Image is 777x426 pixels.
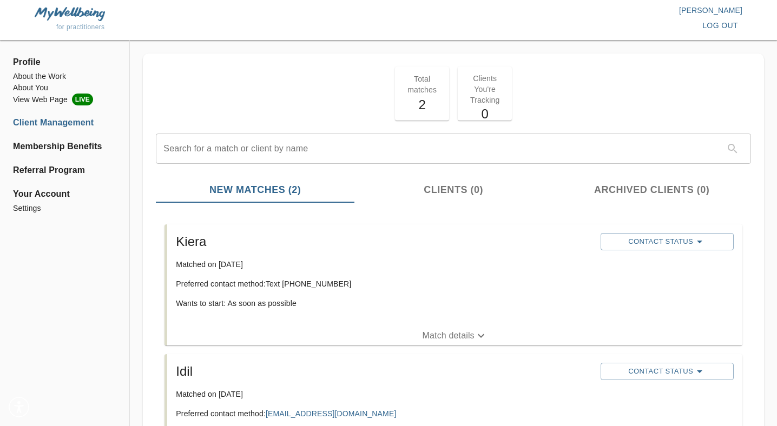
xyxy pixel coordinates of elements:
[13,56,116,69] span: Profile
[176,259,592,270] p: Matched on [DATE]
[176,233,592,250] h5: Kiera
[698,16,742,36] button: log out
[13,94,116,105] a: View Web PageLIVE
[401,74,443,95] p: Total matches
[176,408,592,419] p: Preferred contact method:
[176,389,592,400] p: Matched on [DATE]
[13,116,116,129] a: Client Management
[176,278,592,289] p: Preferred contact method: Text [PHONE_NUMBER]
[606,235,728,248] span: Contact Status
[56,23,105,31] span: for practitioners
[13,94,116,105] li: View Web Page
[266,409,396,418] a: [EMAIL_ADDRESS][DOMAIN_NAME]
[601,363,734,380] button: Contact Status
[401,96,443,114] h5: 2
[423,329,475,342] p: Match details
[601,233,734,250] button: Contact Status
[72,94,93,105] span: LIVE
[559,183,745,197] span: Archived Clients (0)
[176,363,592,380] h5: Idil
[13,140,116,153] a: Membership Benefits
[464,73,505,105] p: Clients You're Tracking
[176,298,592,309] p: Wants to start: As soon as possible
[13,71,116,82] a: About the Work
[13,82,116,94] a: About You
[13,188,116,201] span: Your Account
[389,5,742,16] p: [PERSON_NAME]
[162,183,348,197] span: New Matches (2)
[13,203,116,214] a: Settings
[606,365,728,378] span: Contact Status
[361,183,546,197] span: Clients (0)
[702,19,738,32] span: log out
[464,105,505,123] h5: 0
[167,326,742,345] button: Match details
[35,7,105,21] img: MyWellbeing
[13,164,116,177] a: Referral Program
